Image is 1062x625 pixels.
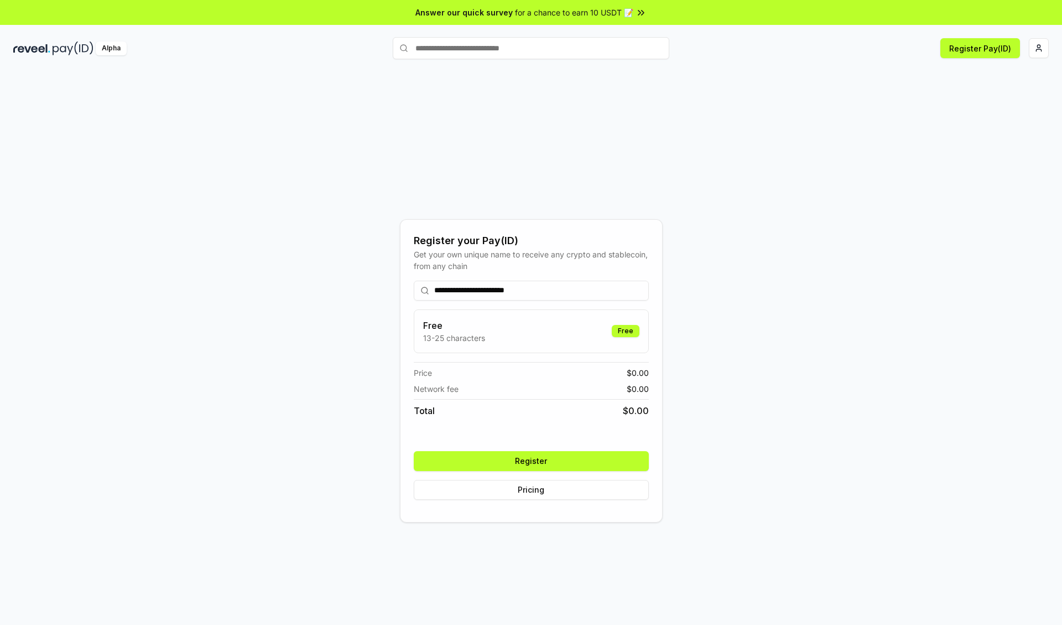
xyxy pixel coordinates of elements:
[414,233,649,249] div: Register your Pay(ID)
[414,480,649,500] button: Pricing
[414,367,432,379] span: Price
[627,367,649,379] span: $ 0.00
[96,42,127,55] div: Alpha
[423,332,485,344] p: 13-25 characters
[940,38,1020,58] button: Register Pay(ID)
[414,451,649,471] button: Register
[627,383,649,395] span: $ 0.00
[515,7,633,18] span: for a chance to earn 10 USDT 📝
[13,42,50,55] img: reveel_dark
[414,249,649,272] div: Get your own unique name to receive any crypto and stablecoin, from any chain
[53,42,93,55] img: pay_id
[423,319,485,332] h3: Free
[414,404,435,417] span: Total
[414,383,459,395] span: Network fee
[415,7,513,18] span: Answer our quick survey
[623,404,649,417] span: $ 0.00
[612,325,639,337] div: Free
